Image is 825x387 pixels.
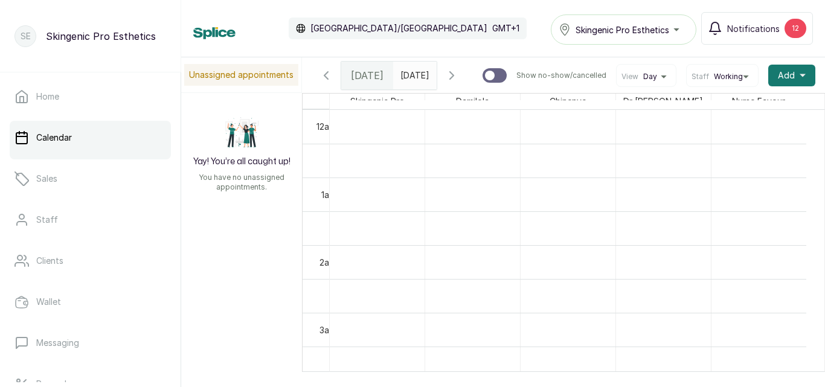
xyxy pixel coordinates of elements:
h2: Yay! You’re all caught up! [193,156,291,168]
p: Home [36,91,59,103]
span: View [621,72,638,82]
span: Working [714,72,743,82]
div: 1am [319,188,338,201]
a: Sales [10,162,171,196]
button: ViewDay [621,72,671,82]
a: Clients [10,244,171,278]
a: Wallet [10,285,171,319]
span: Skingenic Pro [348,94,407,109]
div: 3am [317,324,338,336]
p: Calendar [36,132,72,144]
a: Home [10,80,171,114]
p: SE [21,30,31,42]
button: StaffWorking [692,72,753,82]
div: 12 [785,19,806,38]
span: Damilola [454,94,492,109]
p: Staff [36,214,58,226]
span: [DATE] [351,68,384,83]
span: Notifications [727,22,780,35]
span: Day [643,72,657,82]
span: Chinenye [547,94,589,109]
a: Messaging [10,326,171,360]
p: Unassigned appointments [184,64,298,86]
p: Clients [36,255,63,267]
a: Calendar [10,121,171,155]
span: Dr [PERSON_NAME] [621,94,705,109]
span: Add [778,69,795,82]
div: [DATE] [341,62,393,89]
p: Sales [36,173,57,185]
p: Show no-show/cancelled [516,71,606,80]
button: Skingenic Pro Esthetics [551,14,696,45]
p: Skingenic Pro Esthetics [46,29,156,43]
p: You have no unassigned appointments. [188,173,295,192]
button: Notifications12 [701,12,813,45]
p: Messaging [36,337,79,349]
span: Nurse Favour [730,94,788,109]
span: Staff [692,72,709,82]
button: Add [768,65,815,86]
p: Wallet [36,296,61,308]
p: [GEOGRAPHIC_DATA]/[GEOGRAPHIC_DATA] [310,22,487,34]
div: 2am [317,256,338,269]
p: GMT+1 [492,22,519,34]
a: Staff [10,203,171,237]
span: Skingenic Pro Esthetics [576,24,669,36]
div: 12am [314,120,338,133]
